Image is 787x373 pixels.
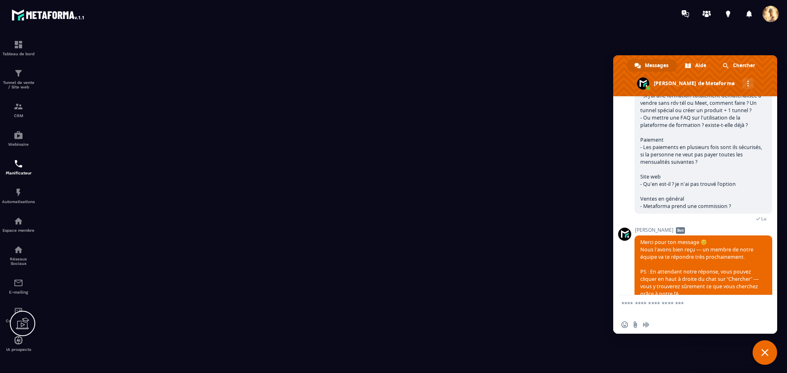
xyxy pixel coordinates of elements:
[2,199,35,204] p: Automatisations
[632,321,639,328] span: Envoyer un fichier
[2,257,35,266] p: Réseaux Sociaux
[678,59,714,72] a: Aide
[2,171,35,175] p: Planificateur
[2,80,35,89] p: Tunnel de vente / Site web
[14,159,23,169] img: scheduler
[621,321,628,328] span: Insérer un emoji
[645,59,669,72] span: Messages
[635,227,772,233] span: [PERSON_NAME]
[733,59,755,72] span: Chercher
[761,216,767,222] span: Lu
[2,34,35,62] a: formationformationTableau de bord
[11,7,85,22] img: logo
[2,62,35,95] a: formationformationTunnel de vente / Site web
[14,307,23,316] img: accountant
[2,181,35,210] a: automationsautomationsAutomatisations
[14,130,23,140] img: automations
[14,68,23,78] img: formation
[2,95,35,124] a: formationformationCRM
[695,59,706,72] span: Aide
[2,142,35,147] p: Webinaire
[2,124,35,153] a: automationsautomationsWebinaire
[2,319,35,323] p: Comptabilité
[14,40,23,50] img: formation
[2,153,35,181] a: schedulerschedulerPlanificateur
[2,113,35,118] p: CRM
[621,295,753,316] textarea: Entrez votre message...
[2,290,35,294] p: E-mailing
[676,227,685,234] span: Bot
[14,216,23,226] img: automations
[2,301,35,329] a: accountantaccountantComptabilité
[14,335,23,345] img: automations
[2,210,35,239] a: automationsautomationsEspace membre
[14,278,23,288] img: email
[14,102,23,111] img: formation
[2,228,35,233] p: Espace membre
[753,340,777,365] a: Fermer le chat
[715,59,763,72] a: Chercher
[2,52,35,56] p: Tableau de bord
[2,272,35,301] a: emailemailE-mailing
[14,245,23,255] img: social-network
[643,321,649,328] span: Message audio
[14,188,23,197] img: automations
[2,347,35,352] p: IA prospects
[627,59,677,72] a: Messages
[2,239,35,272] a: social-networksocial-networkRéseaux Sociaux
[640,239,759,297] span: Merci pour ton message 😊 Nous l’avons bien reçu — un membre de notre équipe va te répondre très p...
